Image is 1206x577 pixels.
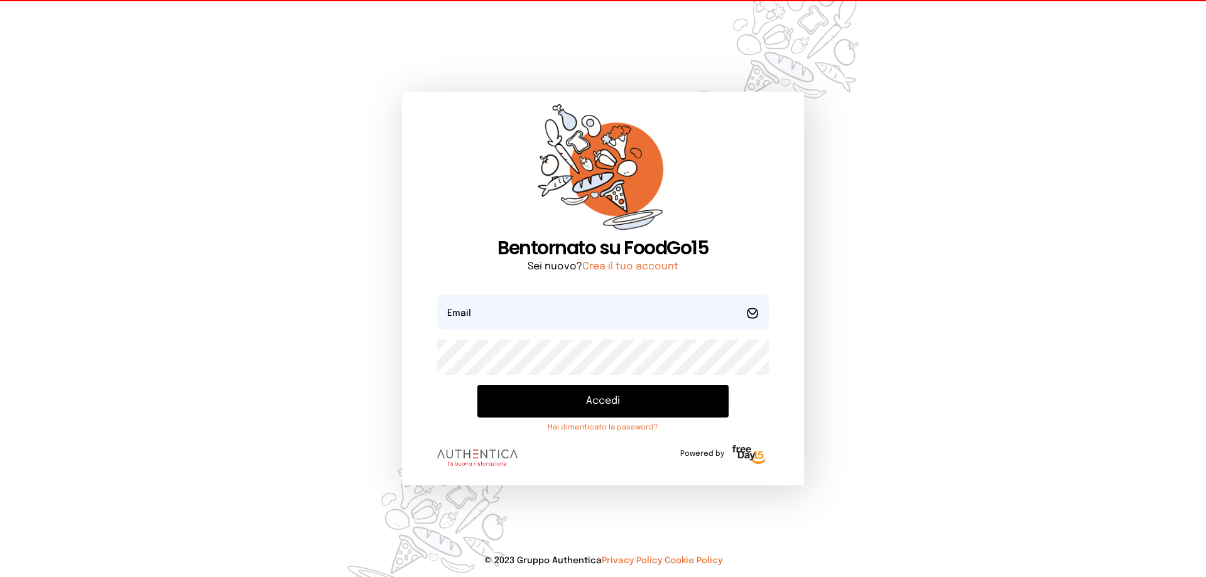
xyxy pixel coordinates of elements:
a: Hai dimenticato la password? [477,423,729,433]
a: Privacy Policy [602,556,662,565]
p: Sei nuovo? [437,259,769,274]
img: sticker-orange.65babaf.png [538,104,668,237]
img: logo.8f33a47.png [437,450,518,466]
h1: Bentornato su FoodGo15 [437,237,769,259]
a: Crea il tuo account [582,261,678,272]
button: Accedi [477,385,729,418]
a: Cookie Policy [665,556,722,565]
p: © 2023 Gruppo Authentica [20,554,1186,567]
img: logo-freeday.3e08031.png [729,443,769,468]
span: Powered by [680,449,724,459]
